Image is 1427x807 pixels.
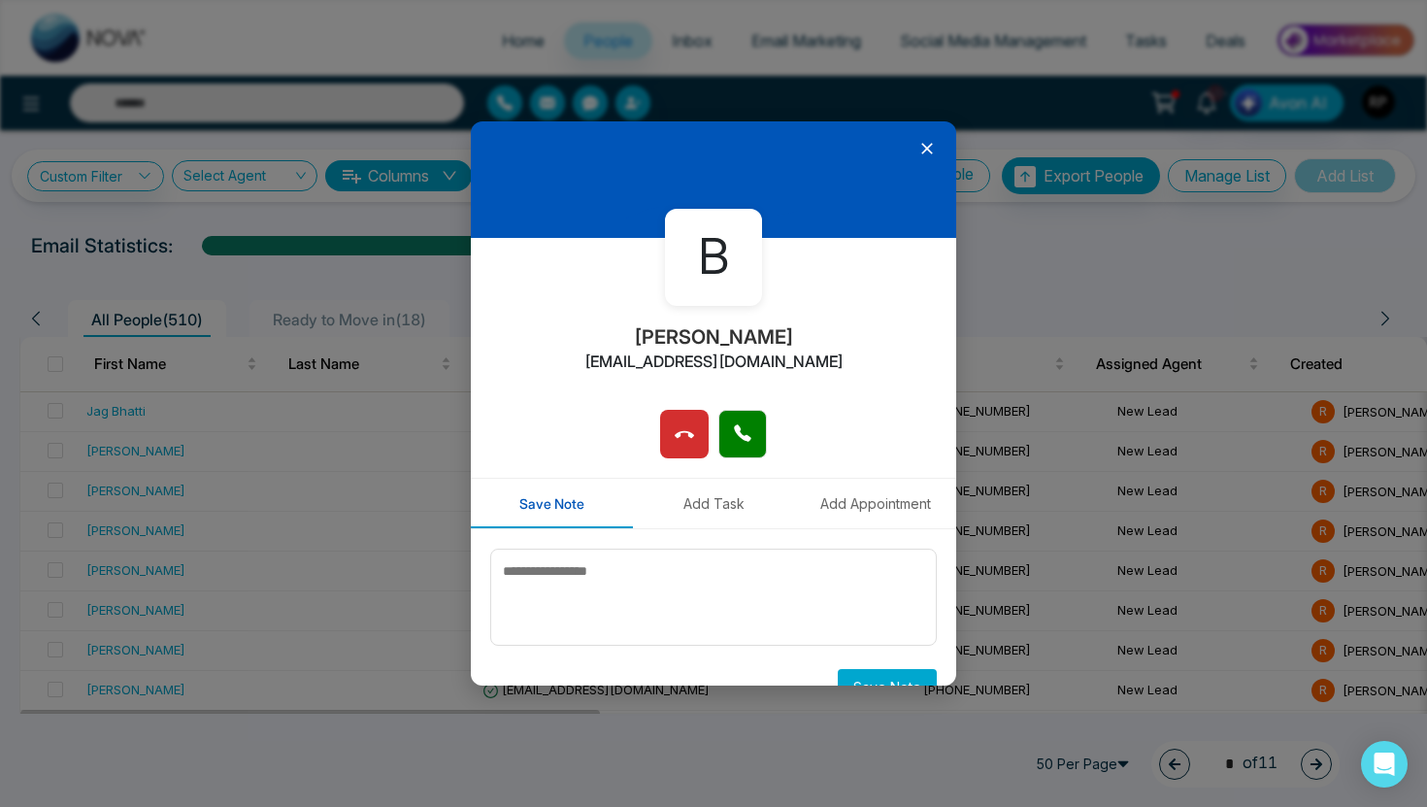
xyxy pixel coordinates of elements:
button: Save Note [838,669,937,705]
span: B [698,220,729,293]
button: Add Appointment [794,479,956,528]
button: Add Task [633,479,795,528]
h2: [EMAIL_ADDRESS][DOMAIN_NAME] [584,353,844,371]
button: Save Note [471,479,633,528]
h2: [PERSON_NAME] [634,325,794,349]
div: Open Intercom Messenger [1361,741,1408,788]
